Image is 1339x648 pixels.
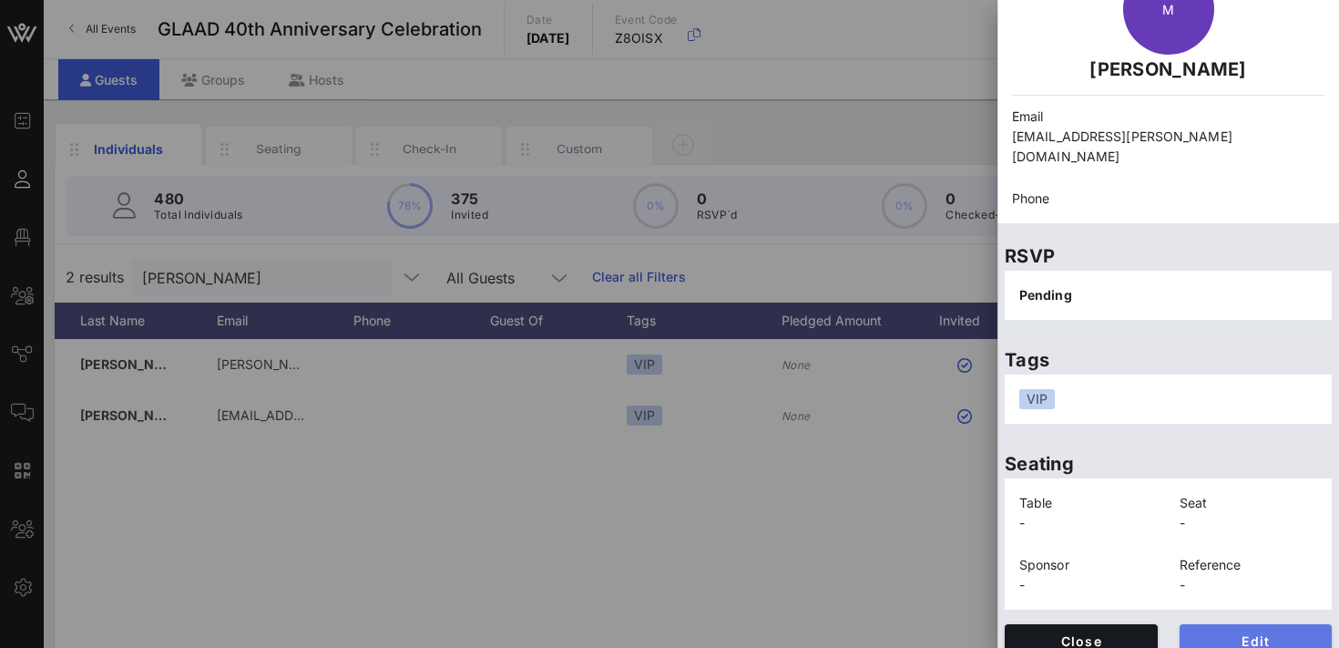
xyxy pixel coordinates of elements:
[1019,575,1158,595] p: -
[1180,555,1318,575] p: Reference
[1162,2,1174,17] span: M
[1005,449,1332,478] p: Seating
[1019,389,1055,409] div: VIP
[1012,107,1324,127] p: Email
[1012,55,1324,84] p: [PERSON_NAME]
[1180,575,1318,595] p: -
[1012,189,1324,209] p: Phone
[1019,513,1158,533] p: -
[1019,555,1158,575] p: Sponsor
[1005,242,1332,271] p: RSVP
[1180,493,1318,513] p: Seat
[1180,513,1318,533] p: -
[1019,493,1158,513] p: Table
[1012,127,1324,167] p: [EMAIL_ADDRESS][PERSON_NAME][DOMAIN_NAME]
[1019,287,1072,303] span: Pending
[1005,345,1332,375] p: Tags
